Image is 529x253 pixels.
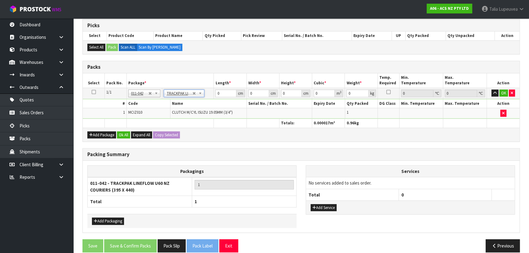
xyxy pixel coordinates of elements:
[446,31,495,40] th: Qty Unpacked
[345,119,378,128] th: kg
[241,31,282,40] th: Pick Review
[335,90,343,97] div: m
[131,90,149,97] span: 011-042
[499,6,518,12] span: Lupeuvea
[117,131,130,139] button: Ok All
[346,120,354,126] span: 0.96
[487,73,520,88] th: Action
[345,73,378,88] th: Weight
[106,90,111,95] span: 1/1
[9,5,17,13] img: cube-alt.png
[123,110,125,115] span: 1
[20,5,51,13] span: ProStock
[312,119,345,128] th: m³
[87,44,105,51] button: Select All
[433,90,441,97] div: ℃
[92,218,124,225] button: Add Packaging
[195,199,197,204] span: 1
[443,99,487,108] th: Max. Temperature
[166,90,192,97] span: TRACKPAK LINEFLOW U60 NZ COURIERS (395 X 440)
[399,99,443,108] th: Min. Temperature
[443,73,487,88] th: Max. Temperature
[302,90,310,97] div: cm
[153,131,180,139] button: Copy Selected
[133,132,150,137] span: Expand All
[306,189,399,200] th: Total
[107,31,153,40] th: Product Code
[499,90,508,97] button: OK
[477,90,485,97] div: ℃
[269,90,278,97] div: cm
[126,73,214,88] th: Package
[119,44,137,51] label: Scan ALL
[90,180,170,193] strong: 011-042 - TRACKPAK LINEFLOW U60 NZ COURIERS (395 X 440)
[87,152,515,157] h3: Packing Summary
[345,99,378,108] th: Qty Packed
[347,110,348,115] span: 1
[279,73,312,88] th: Height
[494,31,520,40] th: Action
[246,73,279,88] th: Width
[427,4,472,13] a: A06 - ACS NZ PTY LTD
[236,90,245,97] div: cm
[282,31,352,40] th: Serial No. / Batch No.
[83,31,107,40] th: Select
[87,64,515,70] h3: Packs
[306,166,515,177] th: Services
[203,31,241,40] th: Qty Picked
[154,31,203,40] th: Product Name
[314,120,330,126] span: 0.000017
[137,44,182,51] label: Scan By [PERSON_NAME]
[82,239,103,252] button: Save
[430,6,469,11] strong: A06 - ACS NZ PTY LTD
[126,99,170,108] th: Code
[352,31,392,40] th: Expiry Date
[105,73,127,88] th: Pack No.
[405,31,446,40] th: Qty Packed
[128,110,142,115] span: MCIZ010
[306,177,515,189] td: No services added to sales order.
[214,73,246,88] th: Length
[83,99,126,108] th: #
[88,165,297,177] th: Packagings
[83,73,105,88] th: Select
[312,73,345,88] th: Cubic
[106,44,118,51] button: Pack
[219,239,238,252] button: Exit
[369,90,376,97] div: kg
[172,110,233,115] span: CLUTCH M/CYL ISUZU 19.05MM (3/4")
[104,239,157,252] button: Save & Confirm Packs
[392,31,405,40] th: UP
[52,7,61,13] small: WMS
[312,99,345,108] th: Expiry Date
[246,99,312,108] th: Serial No. / Batch No.
[131,131,152,139] button: Expand All
[170,99,246,108] th: Name
[487,99,520,108] th: Action
[279,119,312,128] th: Totals:
[87,131,116,139] button: Add Package
[158,239,186,252] button: Pack Slip
[401,192,404,198] span: 0
[88,196,192,207] th: Total
[399,73,443,88] th: Min. Temperature
[87,23,515,28] h3: Picks
[311,204,337,211] button: Add Service
[489,6,498,12] span: Talia
[340,90,341,94] sup: 3
[486,239,520,252] button: Previous
[187,239,218,252] button: Pack Label
[378,73,399,88] th: Temp. Required
[378,99,399,108] th: DG Class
